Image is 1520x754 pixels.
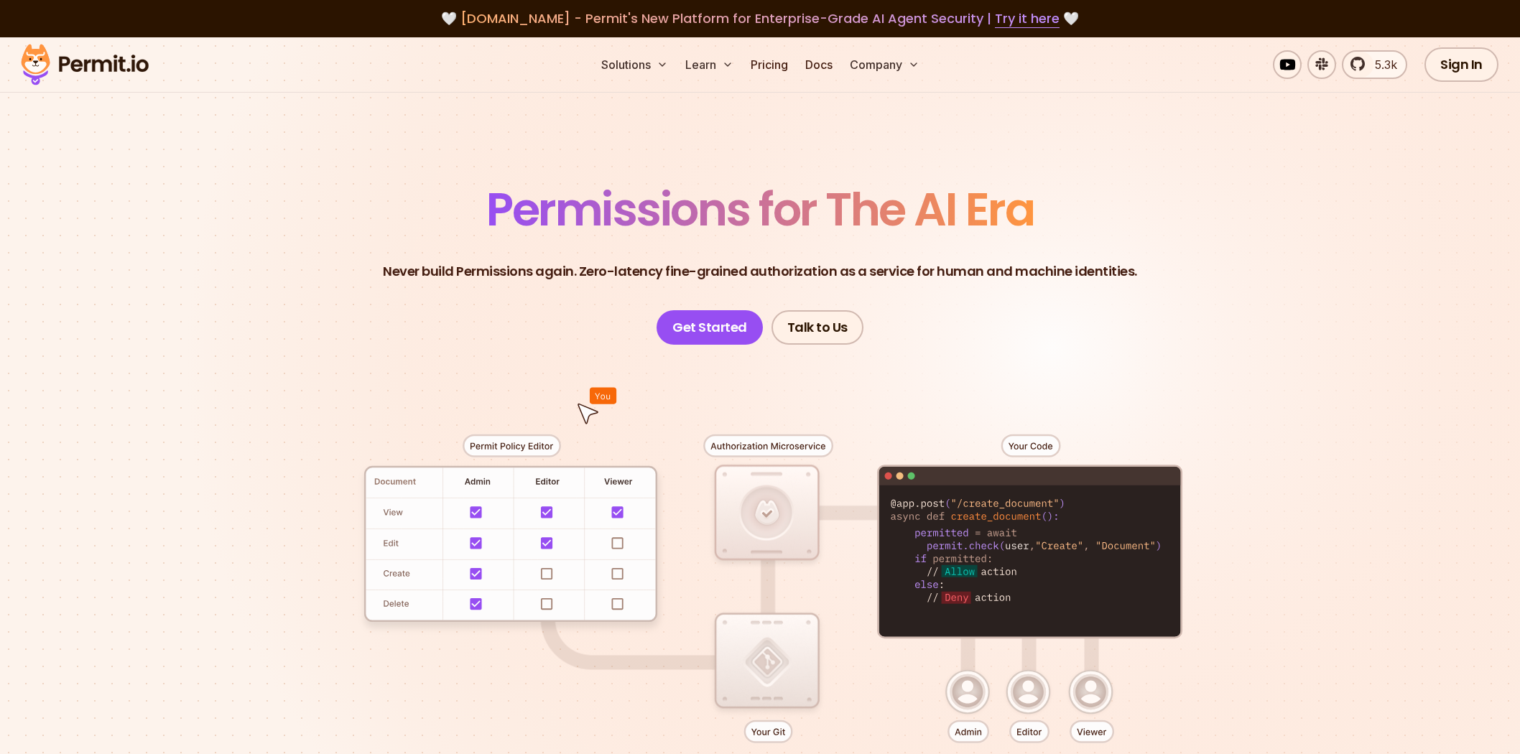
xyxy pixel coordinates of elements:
a: Try it here [995,9,1060,28]
a: Get Started [657,310,763,345]
img: Permit logo [14,40,155,89]
span: Permissions for The AI Era [486,177,1034,241]
a: Talk to Us [771,310,863,345]
span: [DOMAIN_NAME] - Permit's New Platform for Enterprise-Grade AI Agent Security | [460,9,1060,27]
button: Company [844,50,925,79]
a: Pricing [745,50,794,79]
button: Learn [680,50,739,79]
p: Never build Permissions again. Zero-latency fine-grained authorization as a service for human and... [383,261,1137,281]
a: Docs [800,50,838,79]
a: 5.3k [1342,50,1407,79]
div: 🤍 🤍 [34,9,1486,29]
span: 5.3k [1366,56,1397,73]
a: Sign In [1424,47,1498,82]
button: Solutions [596,50,674,79]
